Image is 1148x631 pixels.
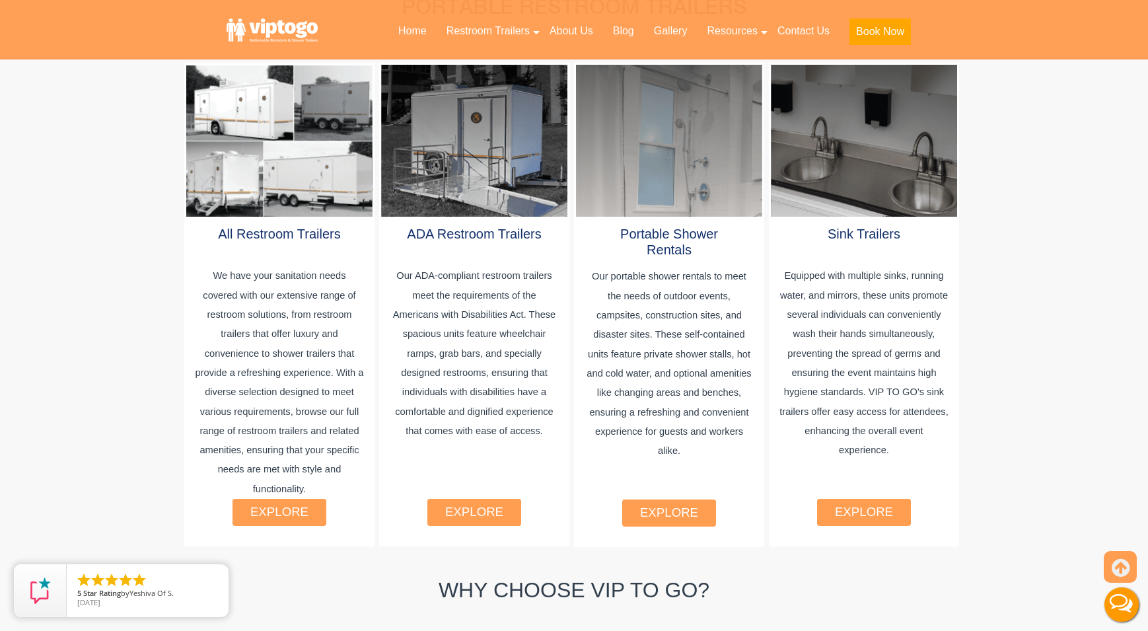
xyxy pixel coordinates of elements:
h2: Why Choose VIP To GO? [184,576,964,605]
span: Star Rating [83,588,121,598]
li:  [76,572,92,588]
p: Our portable shower rentals to meet the needs of outdoor events, campsites, construction sites, a... [585,267,754,505]
a: Home [388,17,437,46]
span: by [77,589,218,599]
a: Blog [603,17,644,46]
img: Review Rating [27,577,54,604]
span: 5 [77,588,81,598]
button: Live Chat [1095,578,1148,631]
li:  [118,572,133,588]
a: Contact Us [768,17,840,46]
p: We have your sanitation needs covered with our extensive range of restroom solutions, from restro... [195,266,365,504]
a: Resources [697,17,767,46]
a: Gallery [644,17,698,46]
span: [DATE] [77,597,100,607]
li:  [90,572,106,588]
a: Sink Trailers [828,227,900,241]
a: ADA Restroom Trailers [407,227,541,241]
p: Equipped with multiple sinks, running water, and mirrors, these units promote several individuals... [779,266,949,504]
button: Book Now [849,19,911,45]
span: Yeshiva Of S. [129,588,174,598]
li:  [104,572,120,588]
a: Restroom Trailers [437,17,540,46]
li:  [131,572,147,588]
a: Book Now [840,17,921,53]
a: explore [250,505,308,519]
a: explore [835,505,893,519]
a: About Us [540,17,603,46]
a: All Restroom Trailers [218,227,341,241]
a: explore [445,505,503,519]
a: explore [640,505,698,519]
p: Our ADA-compliant restroom trailers meet the requirements of the Americans with Disabilities Act.... [390,266,559,504]
a: Portable Shower Rentals [620,227,718,257]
